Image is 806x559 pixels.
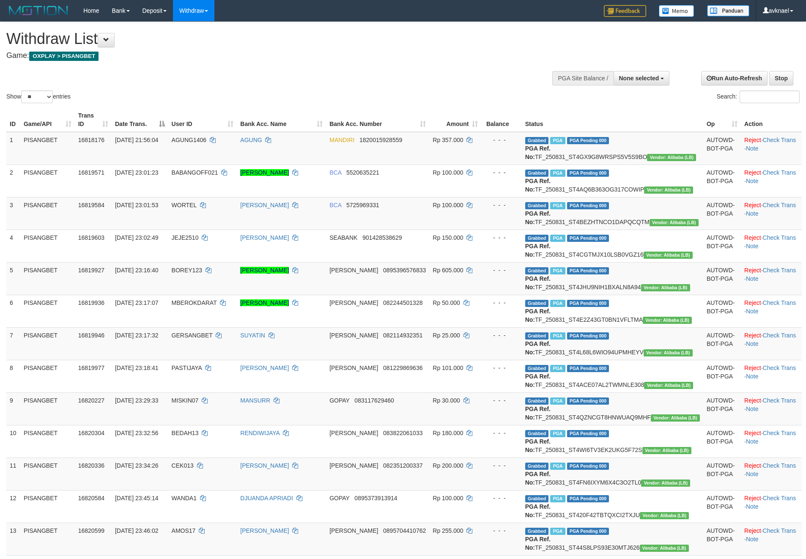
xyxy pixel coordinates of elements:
[20,262,75,295] td: PISANGBET
[746,210,759,217] a: Note
[525,528,549,535] span: Grabbed
[525,275,551,290] b: PGA Ref. No:
[769,71,793,85] a: Stop
[741,523,802,555] td: · ·
[525,332,549,340] span: Grabbed
[701,71,768,85] a: Run Auto-Refresh
[703,425,741,458] td: AUTOWD-BOT-PGA
[619,75,659,82] span: None selected
[6,523,20,555] td: 13
[115,430,158,436] span: [DATE] 23:32:56
[641,480,690,487] span: Vendor URL: https://dashboard.q2checkout.com/secure
[6,360,20,392] td: 8
[240,267,289,274] a: [PERSON_NAME]
[644,382,693,389] span: Vendor URL: https://dashboard.q2checkout.com/secure
[172,169,218,176] span: BABANGOFF021
[525,145,551,160] b: PGA Ref. No:
[744,267,761,274] a: Reject
[741,230,802,262] td: · ·
[78,527,104,534] span: 16820599
[172,397,199,404] span: MISKIN07
[746,340,759,347] a: Note
[567,528,609,535] span: PGA Pending
[383,332,422,339] span: Copy 082114932351 to clipboard
[741,327,802,360] td: · ·
[172,234,199,241] span: JEJE2510
[644,252,693,259] span: Vendor URL: https://dashboard.q2checkout.com/secure
[78,332,104,339] span: 16819946
[522,392,703,425] td: TF_250831_ST4QZNCGT8HNWUAQ9MHF
[525,430,549,437] span: Grabbed
[115,234,158,241] span: [DATE] 23:02:49
[485,461,518,470] div: - - -
[6,108,20,132] th: ID
[746,406,759,412] a: Note
[525,267,549,274] span: Grabbed
[741,108,802,132] th: Action
[522,164,703,197] td: TF_250831_ST4AQ6B363OG317COWIP
[763,267,796,274] a: Check Trans
[354,397,394,404] span: Copy 083117629460 to clipboard
[763,202,796,208] a: Check Trans
[643,317,692,324] span: Vendor URL: https://dashboard.q2checkout.com/secure
[78,267,104,274] span: 16819927
[746,503,759,510] a: Note
[703,164,741,197] td: AUTOWD-BOT-PGA
[746,308,759,315] a: Note
[763,495,796,501] a: Check Trans
[240,234,289,241] a: [PERSON_NAME]
[383,299,422,306] span: Copy 082244501328 to clipboard
[707,5,749,16] img: panduan.png
[329,462,378,469] span: [PERSON_NAME]
[525,202,549,209] span: Grabbed
[550,528,565,535] span: Marked by avknovita
[567,170,609,177] span: PGA Pending
[481,108,521,132] th: Balance
[522,262,703,295] td: TF_250831_ST4JHU9NIH1BXALN8A94
[383,462,422,469] span: Copy 082351200337 to clipboard
[75,108,112,132] th: Trans ID: activate to sort column ascending
[550,463,565,470] span: Marked by avknovita
[172,527,196,534] span: AMOS17
[115,202,158,208] span: [DATE] 23:01:53
[20,327,75,360] td: PISANGBET
[744,495,761,501] a: Reject
[650,219,699,226] span: Vendor URL: https://dashboard.q2checkout.com/secure
[329,299,378,306] span: [PERSON_NAME]
[740,90,800,103] input: Search:
[485,364,518,372] div: - - -
[763,364,796,371] a: Check Trans
[641,284,690,291] span: Vendor URL: https://dashboard.q2checkout.com/secure
[744,234,761,241] a: Reject
[567,430,609,437] span: PGA Pending
[115,397,158,404] span: [DATE] 23:29:33
[329,495,349,501] span: GOPAY
[78,202,104,208] span: 16819584
[522,327,703,360] td: TF_250831_ST4L68L6WIO94UPMHEYV
[763,234,796,241] a: Check Trans
[329,527,378,534] span: [PERSON_NAME]
[172,462,194,469] span: CEK013
[703,262,741,295] td: AUTOWD-BOT-PGA
[485,233,518,242] div: - - -
[644,186,693,194] span: Vendor URL: https://dashboard.q2checkout.com/secure
[485,429,518,437] div: - - -
[744,202,761,208] a: Reject
[746,373,759,380] a: Note
[741,490,802,523] td: · ·
[741,295,802,327] td: · ·
[522,108,703,132] th: Status
[640,512,689,519] span: Vendor URL: https://dashboard.q2checkout.com/secure
[6,425,20,458] td: 10
[433,397,460,404] span: Rp 30.000
[525,178,551,193] b: PGA Ref. No:
[383,527,426,534] span: Copy 0895704410762 to clipboard
[703,132,741,165] td: AUTOWD-BOT-PGA
[346,169,379,176] span: Copy 5520635221 to clipboard
[485,494,518,502] div: - - -
[703,458,741,490] td: AUTOWD-BOT-PGA
[744,430,761,436] a: Reject
[741,132,802,165] td: · ·
[433,234,463,241] span: Rp 150.000
[6,458,20,490] td: 11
